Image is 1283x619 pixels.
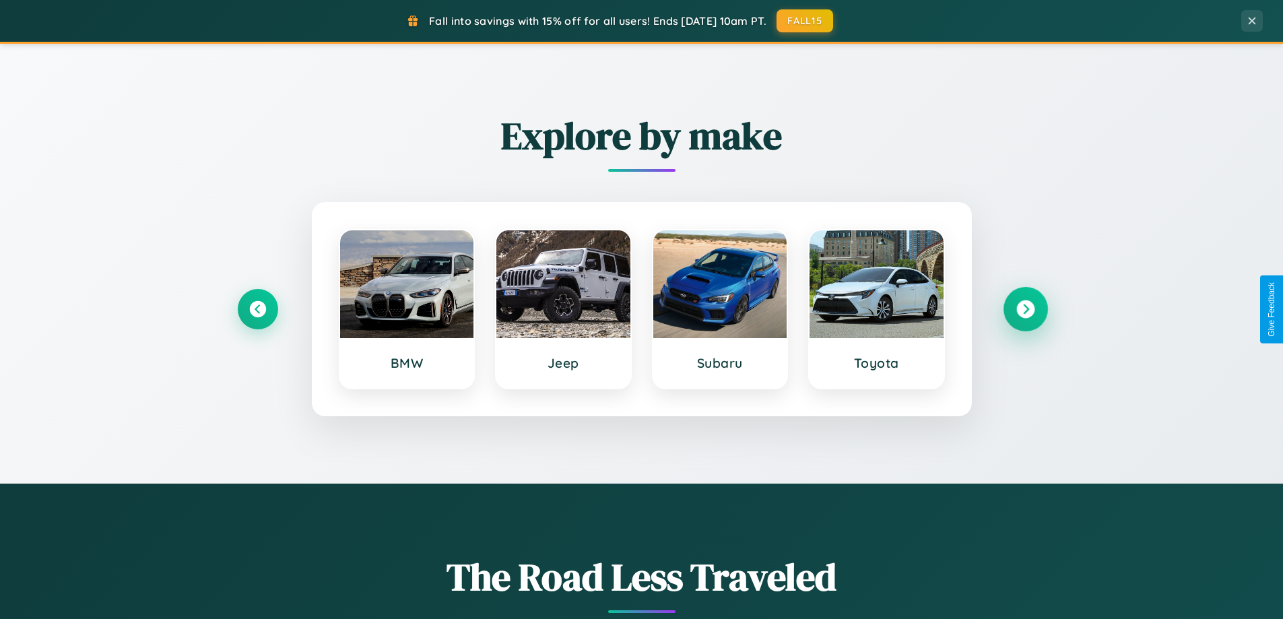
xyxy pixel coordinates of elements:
[823,355,930,371] h3: Toyota
[238,110,1046,162] h2: Explore by make
[777,9,833,32] button: FALL15
[667,355,774,371] h3: Subaru
[354,355,461,371] h3: BMW
[1267,282,1276,337] div: Give Feedback
[510,355,617,371] h3: Jeep
[429,14,766,28] span: Fall into savings with 15% off for all users! Ends [DATE] 10am PT.
[238,551,1046,603] h1: The Road Less Traveled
